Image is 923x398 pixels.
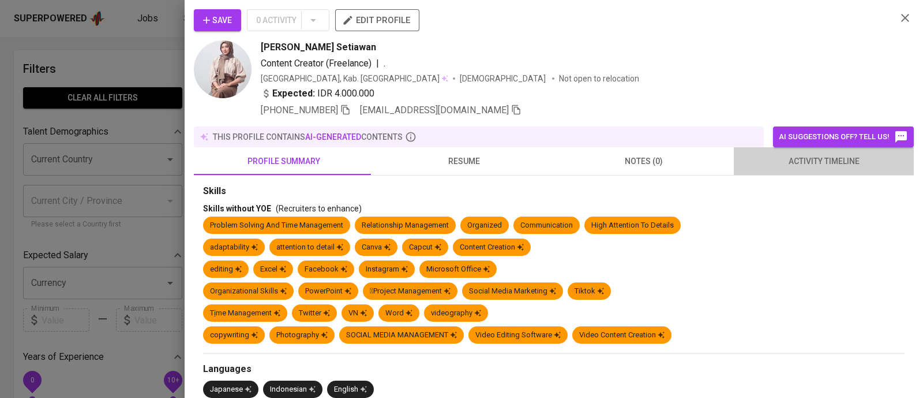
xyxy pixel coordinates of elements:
div: Word [385,308,412,319]
div: English [334,384,367,395]
div: Facebook [305,264,347,275]
div: Content Creation [460,242,524,253]
div: Social Media Marketing [469,286,556,297]
div: IDR 4.000.000 [261,87,374,101]
div: PowerPoint [305,286,351,297]
button: Save [194,9,241,31]
div: adaptability [210,242,258,253]
div: Relationship Management [362,220,449,231]
div: editing [210,264,242,275]
div: Video Editing Software [475,330,561,341]
p: Not open to relocation [559,73,639,84]
b: Expected: [272,87,315,101]
div: Instagram [366,264,408,275]
div: SOCIAL MEDIA MANAGEMENT [346,330,457,341]
div: Organizational Skills [210,286,287,297]
div: Indonesian [270,384,316,395]
div: attention to detail [276,242,343,253]
div: Twitter [299,308,330,319]
span: AI suggestions off? Tell us! [779,130,908,144]
div: Canva [362,242,391,253]
div: [GEOGRAPHIC_DATA], Kab. [GEOGRAPHIC_DATA] [261,73,448,84]
span: Save [203,13,232,28]
span: AI-generated [305,132,361,142]
span: Content Creator (Freelance) [261,58,372,69]
div: Capcut [409,242,441,253]
div: Video Content Creation [579,330,665,341]
span: Skills without YOE [203,204,271,213]
div: Photography [276,330,328,341]
span: [PHONE_NUMBER] [261,105,338,116]
span: | [376,57,379,70]
div: videography [431,308,481,319]
span: profile summary [201,154,367,169]
div: copywriting [210,330,258,341]
div: Japanese [210,384,252,395]
span: [EMAIL_ADDRESS][DOMAIN_NAME] [360,105,509,116]
div: Skills [203,185,905,198]
span: edit profile [344,13,410,28]
button: AI suggestions off? Tell us! [773,127,914,147]
span: notes (0) [561,154,727,169]
div: Problem Solving And Time Management [210,220,343,231]
div: Tịme Management [210,308,280,319]
span: (Recruiters to enhance) [276,204,362,213]
div: Project Management [370,286,451,297]
div: Microsoft Office [426,264,490,275]
span: [PERSON_NAME] Setiawan [261,40,376,54]
div: VN [348,308,367,319]
span: [DEMOGRAPHIC_DATA] [460,73,547,84]
div: Languages [203,363,905,376]
img: 17f223e0ab8fbee9d708cebd952a4700.jpeg [194,40,252,98]
div: Organized [467,220,502,231]
button: edit profile [335,9,419,31]
span: activity timeline [741,154,907,169]
div: Tiktok [575,286,604,297]
div: High Attention To Details [591,220,674,231]
span: . [384,58,385,69]
a: edit profile [335,15,419,24]
p: this profile contains contents [213,131,403,143]
div: Communication [520,220,573,231]
div: Excel [260,264,286,275]
span: resume [381,154,547,169]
